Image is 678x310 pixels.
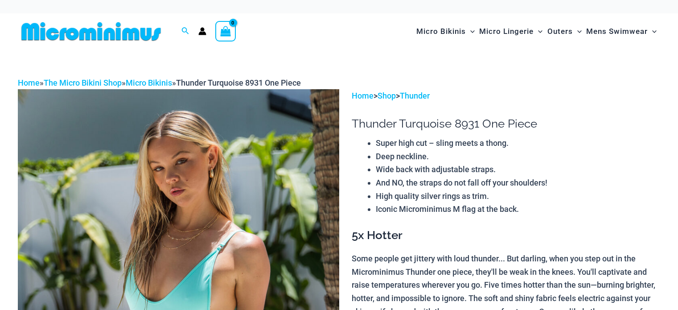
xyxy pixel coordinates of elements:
[534,20,542,43] span: Menu Toggle
[352,91,374,100] a: Home
[176,78,301,87] span: Thunder Turquoise 8931 One Piece
[376,190,660,203] li: High quality silver rings as trim.
[648,20,657,43] span: Menu Toggle
[198,27,206,35] a: Account icon link
[547,20,573,43] span: Outers
[376,136,660,150] li: Super high cut – sling meets a thong.
[181,26,189,37] a: Search icon link
[573,20,582,43] span: Menu Toggle
[126,78,172,87] a: Micro Bikinis
[477,18,545,45] a: Micro LingerieMenu ToggleMenu Toggle
[413,17,660,46] nav: Site Navigation
[215,21,236,41] a: View Shopping Cart, empty
[352,228,660,243] h3: 5x Hotter
[376,163,660,176] li: Wide back with adjustable straps.
[584,18,659,45] a: Mens SwimwearMenu ToggleMenu Toggle
[416,20,466,43] span: Micro Bikinis
[586,20,648,43] span: Mens Swimwear
[352,89,660,103] p: > >
[400,91,430,100] a: Thunder
[18,78,40,87] a: Home
[376,176,660,190] li: And NO, the straps do not fall off your shoulders!
[376,150,660,163] li: Deep neckline.
[352,117,660,131] h1: Thunder Turquoise 8931 One Piece
[18,21,164,41] img: MM SHOP LOGO FLAT
[376,203,660,216] li: Iconic Microminimus M flag at the back.
[545,18,584,45] a: OutersMenu ToggleMenu Toggle
[378,91,396,100] a: Shop
[414,18,477,45] a: Micro BikinisMenu ToggleMenu Toggle
[479,20,534,43] span: Micro Lingerie
[44,78,122,87] a: The Micro Bikini Shop
[466,20,475,43] span: Menu Toggle
[18,78,301,87] span: » » »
